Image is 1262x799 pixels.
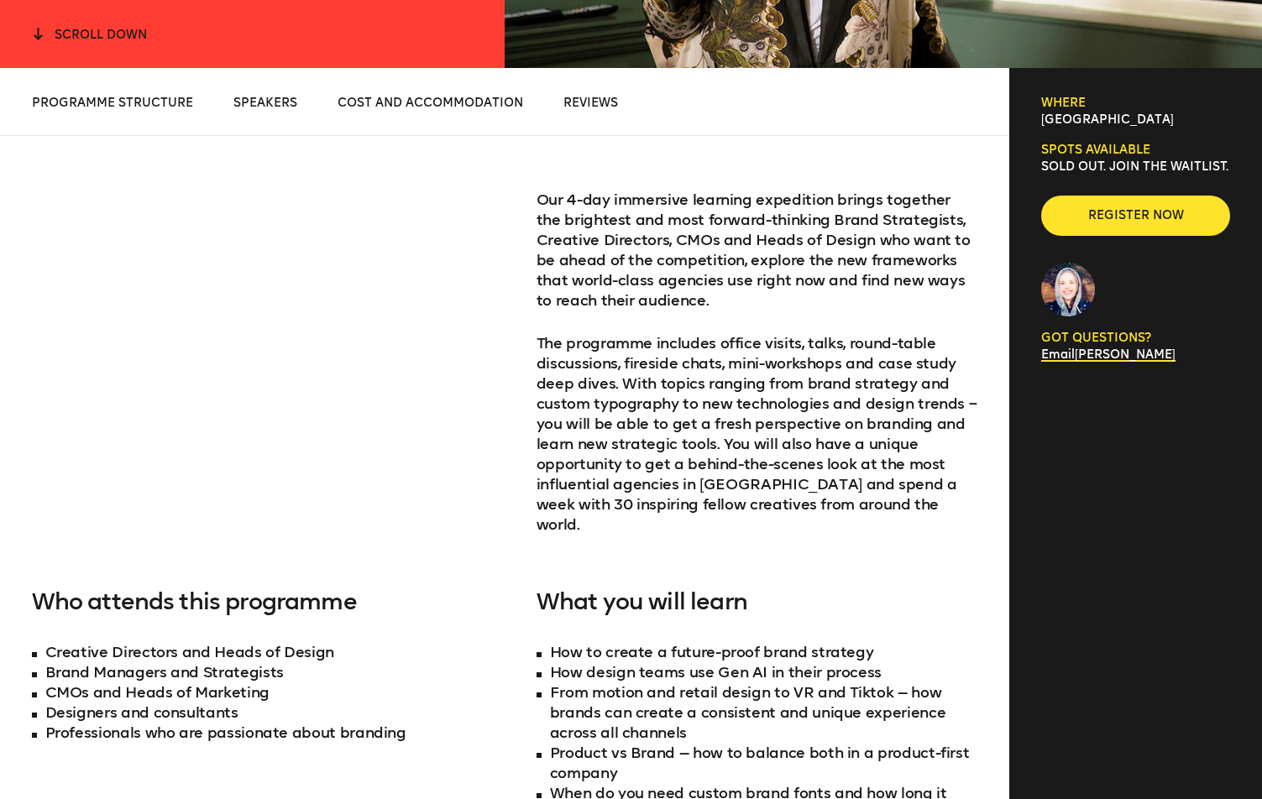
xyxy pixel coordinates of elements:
[55,28,147,42] span: scroll down
[1041,159,1230,175] p: SOLD OUT. Join the waitlist.
[537,333,978,535] p: The programme includes office visits, talks, round-table discussions, fireside chats, mini-worksh...
[32,682,474,702] li: CMOs and Heads of Marketing
[32,25,147,44] button: scroll down
[1041,347,1176,362] a: Email[PERSON_NAME]
[32,723,474,743] li: Professionals who are passionate about branding
[537,743,978,783] li: Product vs Brand — how to balance both in a product-first company
[32,702,474,723] li: Designers and consultants
[32,588,474,615] h3: Who attends this programme
[537,662,978,682] li: How design teams use Gen AI in their process
[32,96,193,110] span: Programme Structure
[1041,95,1230,112] h6: Where
[32,662,474,682] li: Brand Managers and Strategists
[1041,142,1230,159] h6: Spots available
[32,642,474,662] li: Creative Directors and Heads of Design
[233,96,297,110] span: Speakers
[1041,112,1230,128] p: [GEOGRAPHIC_DATA]
[537,682,978,743] li: From motion and retail design to VR and Tiktok — how brands can create a consistent and unique ex...
[1041,196,1230,236] button: Register now
[563,96,618,110] span: Reviews
[537,190,978,311] p: Our 4-day immersive learning expedition brings together the brightest and most forward-thinking B...
[1041,330,1230,347] p: GOT QUESTIONS?
[338,96,523,110] span: Cost and Accommodation
[1068,207,1203,224] span: Register now
[537,588,978,615] h3: What you will learn
[537,642,978,662] li: How to create a future-proof brand strategy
